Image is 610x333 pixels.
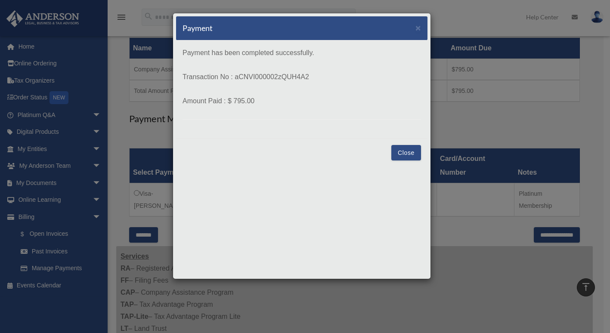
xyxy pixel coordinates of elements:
p: Amount Paid : $ 795.00 [183,95,421,107]
p: Payment has been completed successfully. [183,47,421,59]
button: Close [415,23,421,32]
p: Transaction No : aCNVI000002zQUH4A2 [183,71,421,83]
span: × [415,23,421,33]
button: Close [391,145,421,160]
h5: Payment [183,23,213,34]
